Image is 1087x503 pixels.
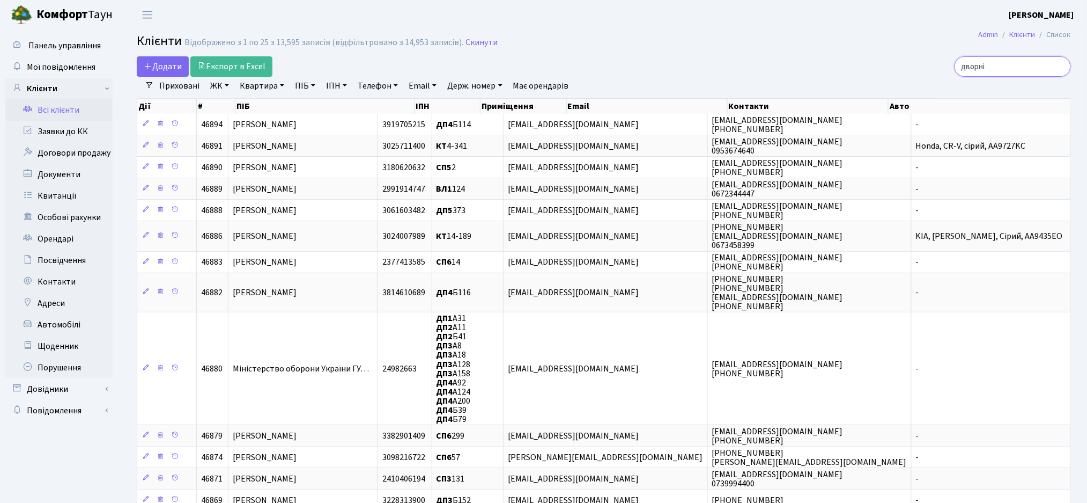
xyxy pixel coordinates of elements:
span: 14-189 [437,230,472,242]
a: Повідомлення [5,400,113,421]
span: Панель управління [28,40,101,52]
span: - [916,119,919,130]
span: [EMAIL_ADDRESS][DOMAIN_NAME] [508,205,639,216]
span: [PERSON_NAME] [233,257,297,268]
span: 46889 [201,183,223,195]
span: - [916,257,919,268]
span: [PERSON_NAME][EMAIL_ADDRESS][DOMAIN_NAME] [508,451,703,463]
span: 14 [437,257,461,268]
th: # [197,99,235,114]
span: [PERSON_NAME] [233,162,297,173]
b: ВЛ1 [437,183,453,195]
b: ДП4 [437,395,453,407]
span: Додати [144,61,182,72]
th: ІПН [415,99,480,114]
span: 3180620632 [382,162,425,173]
span: [EMAIL_ADDRESS][DOMAIN_NAME] [508,473,639,485]
div: Відображено з 1 по 25 з 13,595 записів (відфільтровано з 14,953 записів). [184,38,463,48]
b: ДП2 [437,322,453,333]
span: - [916,183,919,195]
b: [PERSON_NAME] [1009,9,1074,21]
span: 46883 [201,257,223,268]
a: Щоденник [5,336,113,357]
th: Дії [137,99,197,114]
b: ДП3 [437,368,453,380]
span: 2991914747 [382,183,425,195]
b: ДП2 [437,331,453,342]
span: 46890 [201,162,223,173]
span: [EMAIL_ADDRESS][DOMAIN_NAME] [PHONE_NUMBER] [712,157,843,178]
span: 3024007989 [382,230,425,242]
b: ДП4 [437,386,453,398]
span: KIA, [PERSON_NAME], Сірий, AA9435EO [916,230,1063,242]
span: 24982663 [382,363,417,375]
span: 46886 [201,230,223,242]
span: 3382901409 [382,430,425,442]
b: Комфорт [36,6,88,23]
span: 57 [437,451,461,463]
span: Honda, CR-V, сірий, AA9727KC [916,140,1026,152]
span: [PERSON_NAME] [233,230,297,242]
span: [EMAIL_ADDRESS][DOMAIN_NAME] [508,430,639,442]
b: КТ [437,230,447,242]
a: Держ. номер [443,77,506,95]
span: 131 [437,473,465,485]
span: 46894 [201,119,223,130]
th: Авто [889,99,1071,114]
a: Приховані [155,77,204,95]
a: Адреси [5,293,113,314]
a: Довідники [5,378,113,400]
b: ДП4 [437,287,453,298]
a: ЖК [206,77,233,95]
span: - [916,473,919,485]
span: [EMAIL_ADDRESS][DOMAIN_NAME] 0953674640 [712,136,843,157]
th: Контакти [728,99,889,114]
span: 2410406194 [382,473,425,485]
span: [EMAIL_ADDRESS][DOMAIN_NAME] [508,140,639,152]
span: [PERSON_NAME] [233,473,297,485]
a: Скинути [465,38,498,48]
span: Мої повідомлення [27,61,95,73]
span: 46888 [201,205,223,216]
span: [EMAIL_ADDRESS][DOMAIN_NAME] [PHONE_NUMBER] [712,359,843,380]
b: ДП4 [437,119,453,130]
span: 373 [437,205,466,216]
span: [EMAIL_ADDRESS][DOMAIN_NAME] [508,257,639,268]
span: [PERSON_NAME] [233,287,297,298]
a: Посвідчення [5,250,113,271]
a: Порушення [5,357,113,378]
a: Експорт в Excel [190,56,272,77]
a: Квартира [235,77,289,95]
a: Мої повідомлення [5,56,113,78]
b: ДП4 [437,377,453,389]
span: [PERSON_NAME] [233,119,297,130]
span: 3025711400 [382,140,425,152]
a: Клієнти [5,78,113,99]
span: - [916,451,919,463]
a: Всі клієнти [5,99,113,121]
span: [EMAIL_ADDRESS][DOMAIN_NAME] [508,119,639,130]
span: [PHONE_NUMBER] [EMAIL_ADDRESS][DOMAIN_NAME] 0673458399 [712,221,843,251]
b: СП5 [437,162,452,173]
a: Admin [979,29,999,40]
b: ДП1 [437,312,453,324]
span: 46871 [201,473,223,485]
b: ДП3 [437,340,453,352]
span: [EMAIL_ADDRESS][DOMAIN_NAME] [508,287,639,298]
span: [EMAIL_ADDRESS][DOMAIN_NAME] [PHONE_NUMBER] [712,200,843,221]
span: А31 А11 Б41 А8 А18 А128 А158 А92 А124 А200 Б39 Б79 [437,312,471,425]
a: Квитанції [5,185,113,207]
span: [EMAIL_ADDRESS][DOMAIN_NAME] [PHONE_NUMBER] [712,252,843,273]
span: 4-341 [437,140,468,152]
span: 3919705215 [382,119,425,130]
a: Панель управління [5,35,113,56]
span: Б116 [437,287,471,298]
a: Email [404,77,441,95]
a: Договори продажу [5,142,113,164]
b: КТ [437,140,447,152]
span: 3098216722 [382,451,425,463]
span: [EMAIL_ADDRESS][DOMAIN_NAME] [PHONE_NUMBER] [712,426,843,447]
span: 124 [437,183,465,195]
span: 46880 [201,363,223,375]
b: СП6 [437,451,452,463]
